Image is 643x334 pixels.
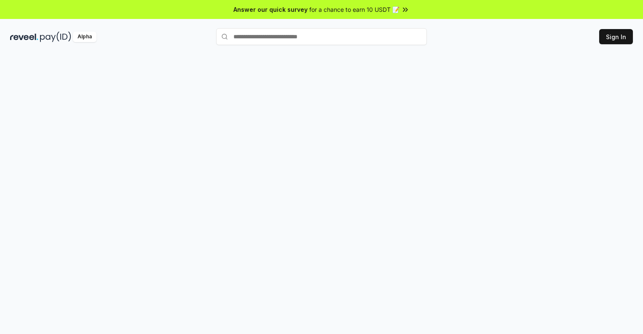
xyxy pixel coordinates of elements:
[233,5,308,14] span: Answer our quick survey
[599,29,633,44] button: Sign In
[10,32,38,42] img: reveel_dark
[309,5,399,14] span: for a chance to earn 10 USDT 📝
[73,32,96,42] div: Alpha
[40,32,71,42] img: pay_id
